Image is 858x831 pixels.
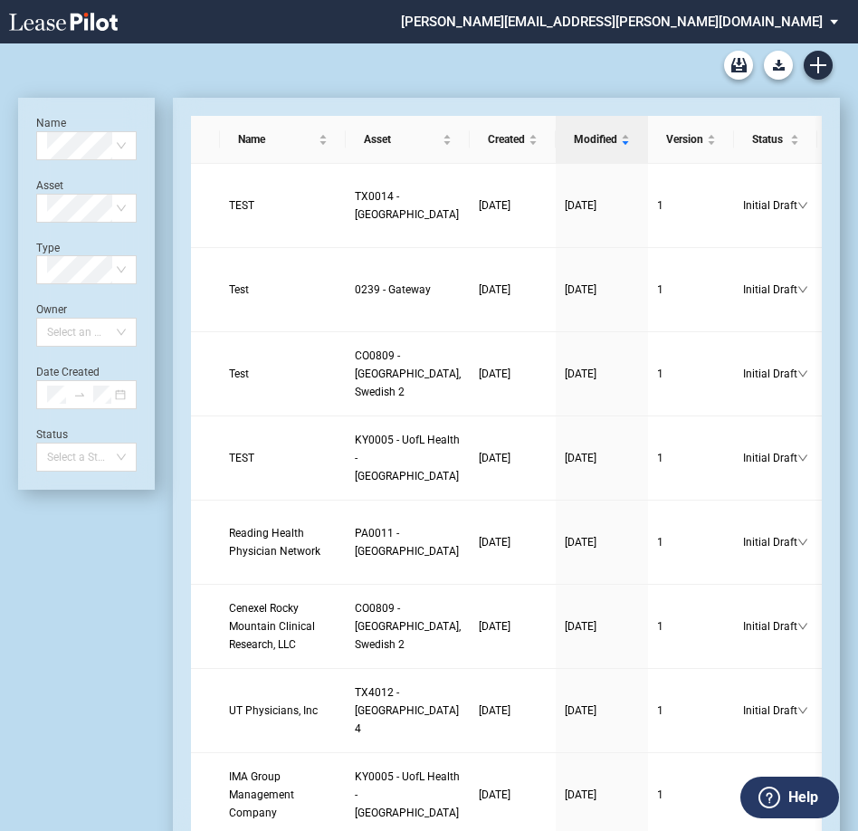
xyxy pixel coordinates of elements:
span: down [797,368,808,379]
span: [DATE] [565,452,596,464]
a: Archive [724,51,753,80]
a: Test [229,281,337,299]
a: TEST [229,449,337,467]
a: [DATE] [479,533,547,551]
a: [DATE] [479,617,547,635]
th: Created [470,116,556,164]
span: [DATE] [479,452,510,464]
span: Initial Draft [743,533,797,551]
a: 1 [657,449,725,467]
span: [DATE] [565,788,596,801]
label: Help [788,786,818,809]
span: to [73,388,86,401]
span: down [797,621,808,632]
label: Asset [36,179,63,192]
span: TX0014 - Katy Medical Complex Surgery Center [355,190,459,221]
span: IMA Group Management Company [229,770,294,819]
a: CO0809 - [GEOGRAPHIC_DATA], Swedish 2 [355,347,461,401]
button: Download Blank Form [764,51,793,80]
th: Asset [346,116,470,164]
span: PA0011 - Spring Ridge Medical Center [355,527,459,558]
a: 1 [657,786,725,804]
a: Create new document [804,51,833,80]
a: CO0809 - [GEOGRAPHIC_DATA], Swedish 2 [355,599,461,654]
a: [DATE] [479,702,547,720]
a: 1 [657,533,725,551]
a: TX0014 - [GEOGRAPHIC_DATA] [355,187,461,224]
span: 1 [657,199,663,212]
span: 1 [657,452,663,464]
button: Help [740,777,839,818]
span: [DATE] [479,788,510,801]
th: Version [648,116,734,164]
a: 1 [657,196,725,215]
span: down [797,200,808,211]
md-menu: Download Blank Form List [758,51,798,80]
span: 1 [657,536,663,549]
span: TX4012 - Southwest Plaza 4 [355,686,459,735]
a: [DATE] [565,365,639,383]
span: Test [229,368,249,380]
a: Reading Health Physician Network [229,524,337,560]
a: [DATE] [565,786,639,804]
a: 0239 - Gateway [355,281,461,299]
a: KY0005 - UofL Health - [GEOGRAPHIC_DATA] [355,431,461,485]
span: Initial Draft [743,702,797,720]
span: 1 [657,283,663,296]
span: 1 [657,788,663,801]
span: Cenexel Rocky Mountain Clinical Research, LLC [229,602,315,651]
a: KY0005 - UofL Health - [GEOGRAPHIC_DATA] [355,768,461,822]
a: TX4012 - [GEOGRAPHIC_DATA] 4 [355,683,461,738]
label: Name [36,117,66,129]
span: Created [488,130,525,148]
label: Owner [36,303,67,316]
span: CO0809 - Denver, Swedish 2 [355,349,461,398]
span: Asset [364,130,439,148]
span: swap-right [73,388,86,401]
a: 1 [657,281,725,299]
label: Date Created [36,366,100,378]
span: [DATE] [479,199,510,212]
a: 1 [657,365,725,383]
span: [DATE] [479,283,510,296]
a: Cenexel Rocky Mountain Clinical Research, LLC [229,599,337,654]
span: [DATE] [479,704,510,717]
a: [DATE] [565,617,639,635]
span: [DATE] [565,620,596,633]
span: down [797,537,808,548]
span: [DATE] [565,199,596,212]
span: Initial Draft [743,449,797,467]
span: down [797,284,808,295]
span: Initial Draft [743,617,797,635]
label: Status [36,428,68,441]
th: Modified [556,116,648,164]
a: [DATE] [479,281,547,299]
a: PA0011 - [GEOGRAPHIC_DATA] [355,524,461,560]
a: IMA Group Management Company [229,768,337,822]
span: Initial Draft [743,196,797,215]
span: 1 [657,704,663,717]
span: CO0809 - Denver, Swedish 2 [355,602,461,651]
a: [DATE] [479,449,547,467]
span: Version [666,130,703,148]
label: Type [36,242,60,254]
span: [DATE] [565,283,596,296]
a: [DATE] [565,281,639,299]
a: [DATE] [565,449,639,467]
a: [DATE] [479,365,547,383]
span: Test [229,283,249,296]
a: TEST [229,196,337,215]
a: [DATE] [565,533,639,551]
span: Modified [574,130,617,148]
span: [DATE] [479,536,510,549]
span: Initial Draft [743,365,797,383]
th: Name [220,116,346,164]
a: 1 [657,702,725,720]
a: [DATE] [479,786,547,804]
span: [DATE] [565,368,596,380]
span: [DATE] [565,704,596,717]
span: [DATE] [479,620,510,633]
span: Initial Draft [743,281,797,299]
span: down [797,705,808,716]
span: TEST [229,452,254,464]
